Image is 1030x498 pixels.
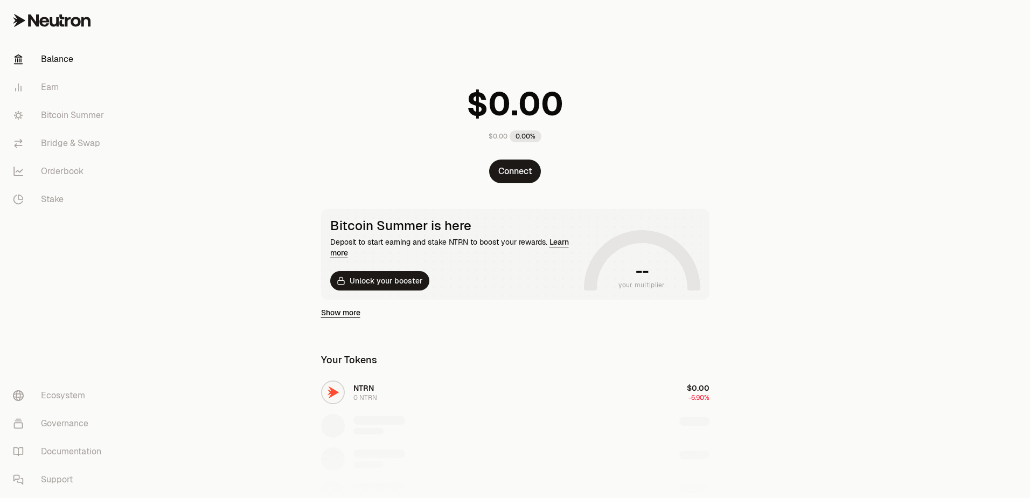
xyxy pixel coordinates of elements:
[510,130,541,142] div: 0.00%
[4,466,116,494] a: Support
[4,157,116,185] a: Orderbook
[489,160,541,183] button: Connect
[4,382,116,410] a: Ecosystem
[4,185,116,213] a: Stake
[4,410,116,438] a: Governance
[330,237,580,258] div: Deposit to start earning and stake NTRN to boost your rewards.
[321,352,377,368] div: Your Tokens
[330,218,580,233] div: Bitcoin Summer is here
[4,73,116,101] a: Earn
[321,307,360,318] a: Show more
[489,132,507,141] div: $0.00
[4,129,116,157] a: Bridge & Swap
[618,280,665,290] span: your multiplier
[4,101,116,129] a: Bitcoin Summer
[330,271,429,290] button: Unlock your booster
[4,438,116,466] a: Documentation
[636,262,648,280] h1: --
[4,45,116,73] a: Balance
